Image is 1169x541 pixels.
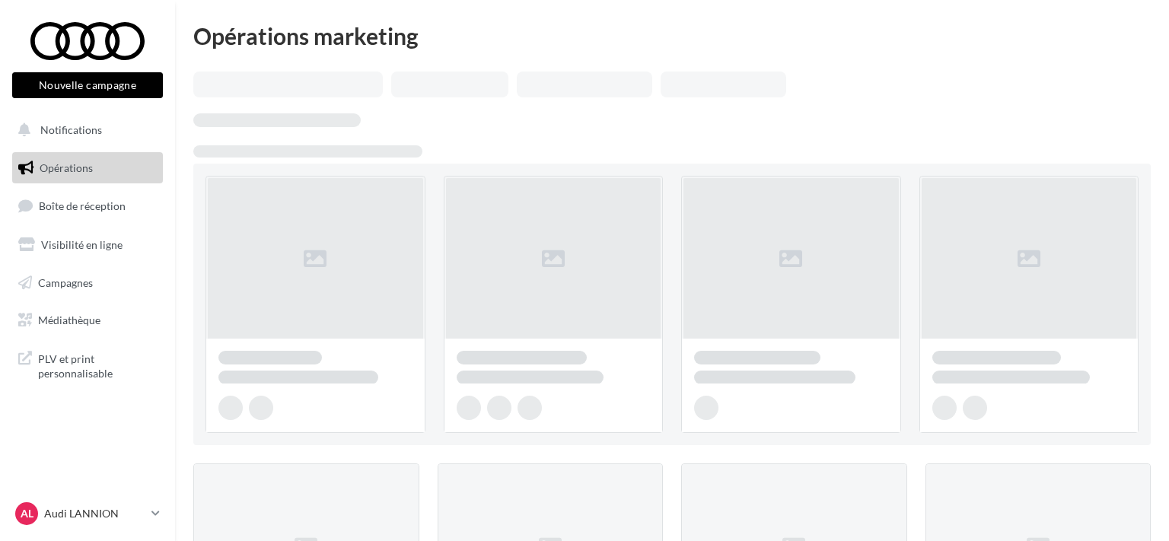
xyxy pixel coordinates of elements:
[9,267,166,299] a: Campagnes
[21,506,33,521] span: AL
[41,238,123,251] span: Visibilité en ligne
[38,348,157,381] span: PLV et print personnalisable
[193,24,1151,47] div: Opérations marketing
[9,342,166,387] a: PLV et print personnalisable
[9,114,160,146] button: Notifications
[9,152,166,184] a: Opérations
[9,189,166,222] a: Boîte de réception
[12,499,163,528] a: AL Audi LANNION
[44,506,145,521] p: Audi LANNION
[39,199,126,212] span: Boîte de réception
[38,275,93,288] span: Campagnes
[40,161,93,174] span: Opérations
[12,72,163,98] button: Nouvelle campagne
[9,304,166,336] a: Médiathèque
[40,123,102,136] span: Notifications
[9,229,166,261] a: Visibilité en ligne
[38,313,100,326] span: Médiathèque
